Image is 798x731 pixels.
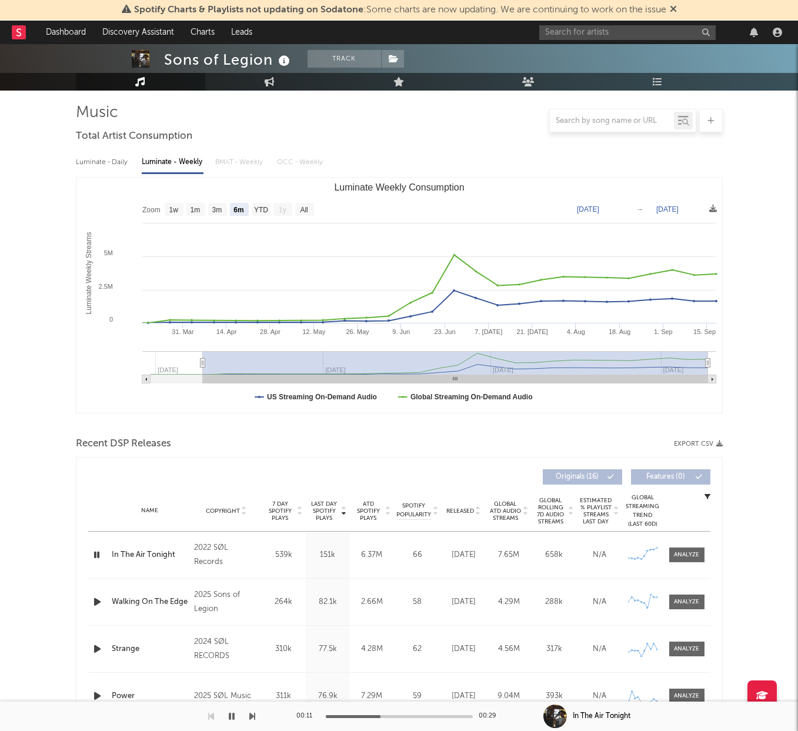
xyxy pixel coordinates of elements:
[446,508,474,515] span: Released
[190,206,200,214] text: 1m
[134,5,363,15] span: Spotify Charts & Playlists not updating on Sodatone
[206,508,240,515] span: Copyright
[353,549,391,561] div: 6.37M
[580,497,612,525] span: Estimated % Playlist Streams Last Day
[279,206,286,214] text: 1y
[309,643,347,655] div: 77.5k
[580,643,619,655] div: N/A
[142,152,203,172] div: Luminate - Weekly
[76,437,171,451] span: Recent DSP Releases
[212,206,222,214] text: 3m
[194,689,258,703] div: 2025 SØL Music
[516,328,547,335] text: 21. [DATE]
[85,232,93,315] text: Luminate Weekly Streams
[265,690,303,702] div: 311k
[346,328,369,335] text: 26. May
[223,21,261,44] a: Leads
[489,500,522,522] span: Global ATD Audio Streams
[309,596,347,608] div: 82.1k
[550,116,674,126] input: Search by song name or URL
[94,21,182,44] a: Discovery Assistant
[535,643,574,655] div: 317k
[308,50,381,68] button: Track
[216,328,236,335] text: 14. Apr
[580,690,619,702] div: N/A
[172,328,194,335] text: 31. Mar
[693,328,716,335] text: 15. Sep
[309,500,340,522] span: Last Day Spotify Plays
[353,500,384,522] span: ATD Spotify Plays
[475,328,502,335] text: 7. [DATE]
[489,596,529,608] div: 4.29M
[489,690,529,702] div: 9.04M
[392,328,410,335] text: 9. Jun
[112,596,189,608] a: Walking On The Edge
[142,206,161,214] text: Zoom
[253,206,268,214] text: YTD
[194,588,258,616] div: 2025 Sons of Legion
[109,316,112,323] text: 0
[543,469,622,485] button: Originals(16)
[444,643,483,655] div: [DATE]
[353,690,391,702] div: 7.29M
[674,440,723,448] button: Export CSV
[580,549,619,561] div: N/A
[309,690,347,702] div: 76.9k
[670,5,677,15] span: Dismiss
[434,328,455,335] text: 23. Jun
[625,493,660,529] div: Global Streaming Trend (Last 60D)
[608,328,630,335] text: 18. Aug
[539,25,716,40] input: Search for artists
[397,643,438,655] div: 62
[76,152,130,172] div: Luminate - Daily
[580,596,619,608] div: N/A
[489,643,529,655] div: 4.56M
[76,178,722,413] svg: Luminate Weekly Consumption
[76,106,118,120] span: Music
[267,393,377,401] text: US Streaming On-Demand Audio
[573,711,630,722] div: In The Air Tonight
[300,206,308,214] text: All
[112,643,189,655] a: Strange
[396,502,431,519] span: Spotify Popularity
[636,205,643,213] text: →
[112,506,189,515] div: Name
[98,283,112,290] text: 2.5M
[265,500,296,522] span: 7 Day Spotify Plays
[265,643,303,655] div: 310k
[566,328,585,335] text: 4. Aug
[265,596,303,608] div: 264k
[397,549,438,561] div: 66
[112,549,189,561] a: In The Air Tonight
[444,596,483,608] div: [DATE]
[103,249,112,256] text: 5M
[631,469,710,485] button: Features(0)
[260,328,281,335] text: 28. Apr
[353,643,391,655] div: 4.28M
[182,21,223,44] a: Charts
[444,549,483,561] div: [DATE]
[194,541,258,569] div: 2022 SØL Records
[397,596,438,608] div: 58
[296,709,320,723] div: 00:11
[410,393,532,401] text: Global Streaming On-Demand Audio
[76,129,192,143] span: Total Artist Consumption
[194,635,258,663] div: 2024 SØL RECORDS
[639,473,693,480] span: Features ( 0 )
[134,5,666,15] span: : Some charts are now updating. We are continuing to work on the issue
[397,690,438,702] div: 59
[535,690,574,702] div: 393k
[233,206,243,214] text: 6m
[550,473,605,480] span: Originals ( 16 )
[444,690,483,702] div: [DATE]
[112,690,189,702] a: Power
[535,497,567,525] span: Global Rolling 7D Audio Streams
[479,709,502,723] div: 00:29
[169,206,178,214] text: 1w
[334,182,464,192] text: Luminate Weekly Consumption
[653,328,672,335] text: 1. Sep
[164,50,293,69] div: Sons of Legion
